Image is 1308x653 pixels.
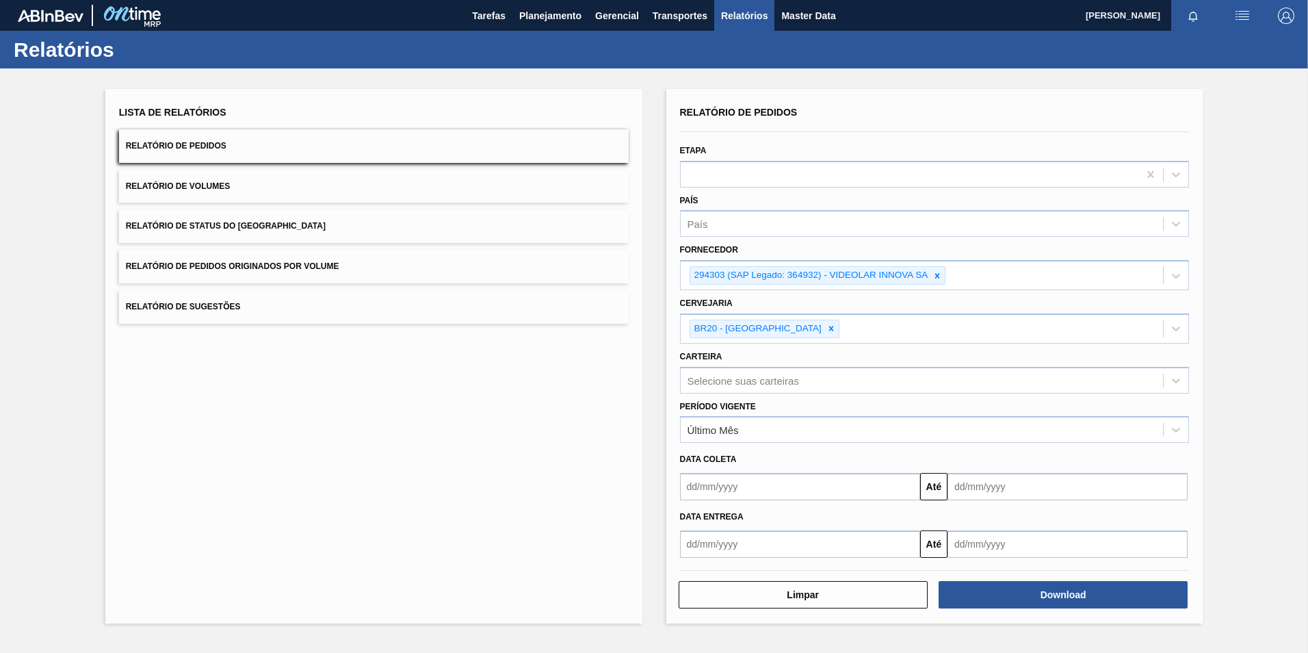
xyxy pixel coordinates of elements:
span: Lista de Relatórios [119,107,226,118]
span: Relatórios [721,8,768,24]
span: Master Data [781,8,835,24]
span: Data coleta [680,454,737,464]
span: Relatório de Pedidos Originados por Volume [126,261,339,271]
button: Download [939,581,1188,609]
button: Até [920,530,947,558]
button: Até [920,473,947,500]
button: Relatório de Volumes [119,170,629,203]
div: BR20 - [GEOGRAPHIC_DATA] [690,320,824,337]
span: Relatório de Volumes [126,181,230,191]
input: dd/mm/yyyy [680,530,920,558]
h1: Relatórios [14,42,257,57]
button: Relatório de Status do [GEOGRAPHIC_DATA] [119,209,629,243]
span: Gerencial [595,8,639,24]
button: Relatório de Pedidos [119,129,629,163]
button: Limpar [679,581,928,609]
span: Relatório de Sugestões [126,302,241,311]
span: Tarefas [472,8,506,24]
img: userActions [1234,8,1251,24]
span: Planejamento [519,8,581,24]
label: Cervejaria [680,298,733,308]
span: Transportes [653,8,707,24]
div: Selecione suas carteiras [688,374,799,386]
span: Data Entrega [680,512,744,522]
img: TNhmsLtSVTkK8tSr43FrP2fwEKptu5GPRR3wAAAABJRU5ErkJggg== [18,10,83,22]
button: Notificações [1171,6,1215,25]
div: País [688,218,708,230]
label: Carteira [680,352,722,361]
input: dd/mm/yyyy [680,473,920,500]
div: Último Mês [688,424,739,436]
span: Relatório de Pedidos [126,141,226,151]
label: Período Vigente [680,402,756,411]
div: 294303 (SAP Legado: 364932) - VIDEOLAR INNOVA SA [690,267,930,284]
span: Relatório de Pedidos [680,107,798,118]
input: dd/mm/yyyy [947,530,1188,558]
label: País [680,196,698,205]
button: Relatório de Pedidos Originados por Volume [119,250,629,283]
button: Relatório de Sugestões [119,290,629,324]
img: Logout [1278,8,1294,24]
label: Fornecedor [680,245,738,255]
input: dd/mm/yyyy [947,473,1188,500]
label: Etapa [680,146,707,155]
span: Relatório de Status do [GEOGRAPHIC_DATA] [126,221,326,231]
